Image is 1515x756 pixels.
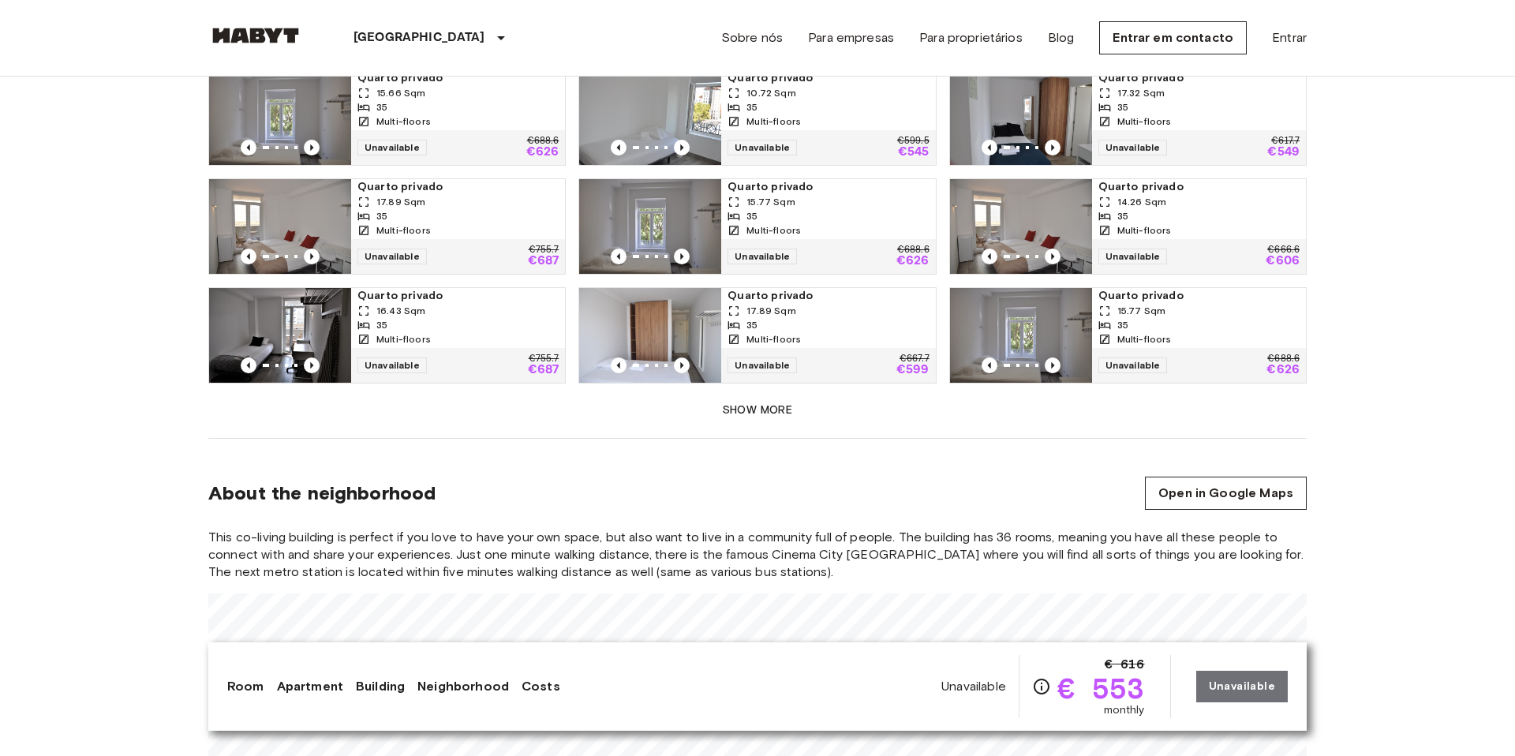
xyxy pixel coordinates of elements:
span: Quarto privado [357,179,559,195]
span: 10.72 Sqm [746,86,795,100]
p: €599.5 [897,137,930,146]
a: Sobre nós [721,28,783,47]
p: €687 [528,364,559,376]
span: Multi-floors [1117,332,1172,346]
span: 35 [376,318,387,332]
button: Previous image [674,357,690,373]
span: 16.43 Sqm [376,304,425,318]
span: 35 [1117,318,1128,332]
button: Previous image [241,357,256,373]
p: €755.7 [529,245,559,255]
p: €755.7 [529,354,559,364]
button: Previous image [241,249,256,264]
a: Apartment [277,677,343,696]
span: 14.26 Sqm [1117,195,1166,209]
span: 35 [746,100,757,114]
p: €545 [898,146,930,159]
button: Previous image [982,357,997,373]
p: €599 [896,364,930,376]
span: 35 [746,209,757,223]
span: Unavailable [357,357,427,373]
img: Marketing picture of unit PT-17-010-001-16H [579,288,721,383]
button: Previous image [611,249,627,264]
a: Para empresas [808,28,894,47]
span: Multi-floors [376,332,431,346]
p: €667.7 [900,354,930,364]
span: Quarto privado [357,288,559,304]
span: Multi-floors [376,114,431,129]
span: 15.77 Sqm [746,195,795,209]
span: 17.89 Sqm [746,304,795,318]
span: 15.66 Sqm [376,86,425,100]
button: Previous image [1045,249,1060,264]
p: €626 [896,255,930,268]
a: Marketing picture of unit PT-17-010-001-23HPrevious imagePrevious imageQuarto privado17.32 Sqm35M... [949,69,1307,166]
a: Para proprietários [919,28,1023,47]
span: Quarto privado [357,70,559,86]
span: Unavailable [728,357,797,373]
p: €666.6 [1267,245,1300,255]
span: 17.32 Sqm [1117,86,1165,100]
span: € 616 [1105,655,1145,674]
span: Unavailable [1098,140,1168,155]
img: Marketing picture of unit PT-17-010-001-24H [579,70,721,165]
span: 35 [376,100,387,114]
img: Marketing picture of unit PT-17-010-001-17H [209,288,351,383]
button: Previous image [304,249,320,264]
p: €549 [1267,146,1300,159]
button: Previous image [304,357,320,373]
p: €687 [528,255,559,268]
img: Marketing picture of unit PT-17-010-001-15H [950,288,1092,383]
a: Blog [1048,28,1075,47]
span: Quarto privado [728,288,929,304]
button: Previous image [1045,357,1060,373]
span: Unavailable [357,249,427,264]
span: € 553 [1057,674,1145,702]
span: 35 [376,209,387,223]
span: This co-living building is perfect if you love to have your own space, but also want to live in a... [208,529,1307,581]
a: Marketing picture of unit PT-17-010-001-24HPrevious imagePrevious imageQuarto privado10.72 Sqm35M... [578,69,936,166]
button: Show more [208,396,1307,425]
button: Previous image [611,357,627,373]
span: Unavailable [728,249,797,264]
span: 17.89 Sqm [376,195,425,209]
a: Marketing picture of unit PT-17-010-001-16HPrevious imagePrevious imageQuarto privado17.89 Sqm35M... [578,287,936,384]
a: Marketing picture of unit PT-17-010-001-21HPrevious imagePrevious imageQuarto privado15.77 Sqm35M... [578,178,936,275]
img: Marketing picture of unit PT-17-010-001-21H [579,179,721,274]
a: Building [356,677,405,696]
span: 35 [1117,209,1128,223]
button: Previous image [674,249,690,264]
p: €626 [526,146,559,159]
p: €617.7 [1271,137,1300,146]
a: Marketing picture of unit PT-17-010-001-15HPrevious imagePrevious imageQuarto privado15.77 Sqm35M... [949,287,1307,384]
a: Neighborhood [417,677,509,696]
img: Marketing picture of unit PT-17-010-001-23H [950,70,1092,165]
img: Marketing picture of unit PT-17-010-001-22H [209,179,351,274]
span: Unavailable [941,678,1006,695]
button: Previous image [982,140,997,155]
img: Marketing picture of unit PT-17-010-001-19H [950,179,1092,274]
a: Room [227,677,264,696]
a: Open in Google Maps [1145,477,1307,510]
a: Marketing picture of unit PT-17-010-001-19HPrevious imagePrevious imageQuarto privado14.26 Sqm35M... [949,178,1307,275]
span: Unavailable [1098,357,1168,373]
span: Quarto privado [1098,288,1300,304]
img: Habyt [208,28,303,43]
svg: Check cost overview for full price breakdown. Please note that discounts apply to new joiners onl... [1032,677,1051,696]
a: Marketing picture of unit PT-17-010-001-17HPrevious imagePrevious imageQuarto privado16.43 Sqm35M... [208,287,566,384]
span: Multi-floors [376,223,431,238]
a: Marketing picture of unit PT-17-010-001-22HPrevious imagePrevious imageQuarto privado17.89 Sqm35M... [208,178,566,275]
p: €626 [1266,364,1300,376]
a: Marketing picture of unit PT-17-010-001-25HPrevious imagePrevious imageQuarto privado15.66 Sqm35M... [208,69,566,166]
p: €606 [1266,255,1300,268]
span: Multi-floors [1117,114,1172,129]
span: Multi-floors [1117,223,1172,238]
span: Multi-floors [746,332,801,346]
span: Unavailable [1098,249,1168,264]
span: 15.77 Sqm [1117,304,1165,318]
p: €688.6 [1267,354,1300,364]
span: Quarto privado [728,70,929,86]
a: Entrar em contacto [1099,21,1247,54]
span: Multi-floors [746,114,801,129]
span: monthly [1104,702,1145,718]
